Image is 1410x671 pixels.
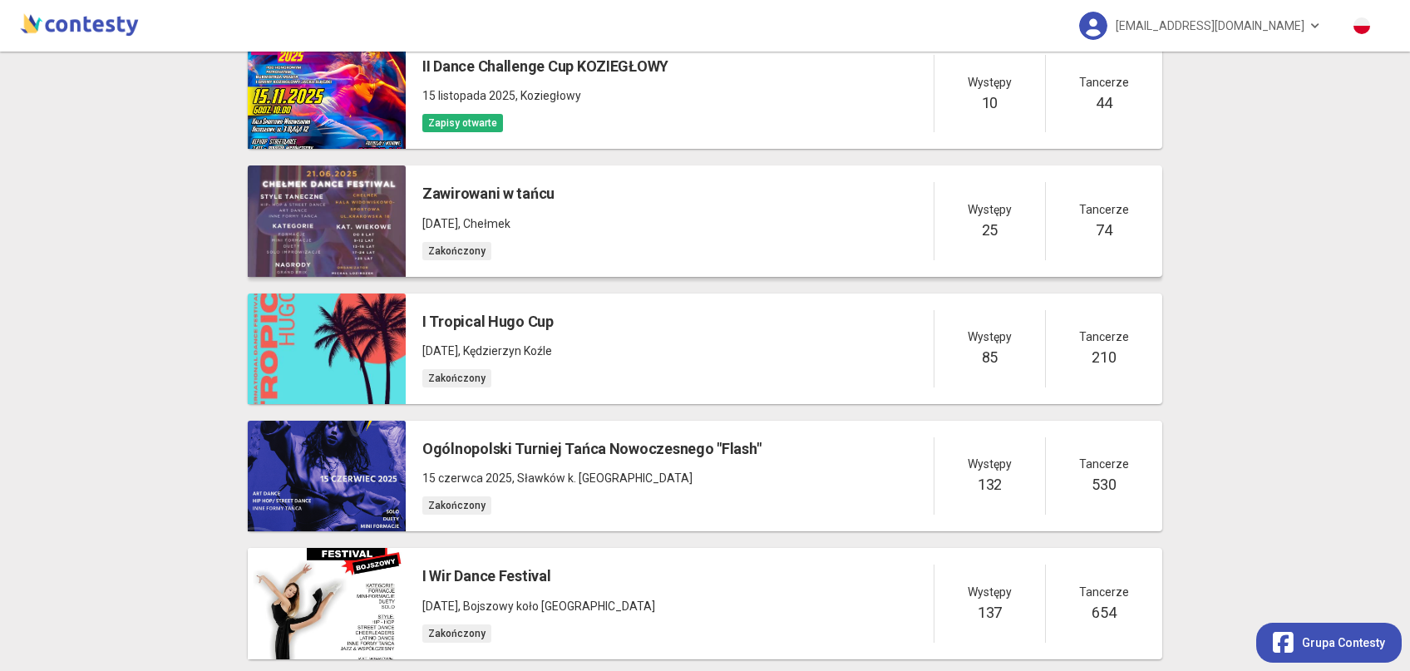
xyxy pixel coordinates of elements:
[422,496,491,515] span: Zakończony
[1079,583,1129,601] span: Tancerze
[422,471,512,485] span: 15 czerwca 2025
[422,624,491,643] span: Zakończony
[422,242,491,260] span: Zakończony
[512,471,693,485] span: , Sławków k. [GEOGRAPHIC_DATA]
[1092,346,1116,369] h5: 210
[1096,219,1112,242] h5: 74
[1079,455,1129,473] span: Tancerze
[968,73,1012,91] span: Występy
[422,182,555,205] h5: Zawirowani w tańcu
[458,344,552,358] span: , Kędzierzyn Koźle
[422,599,458,613] span: [DATE]
[422,217,458,230] span: [DATE]
[978,601,1002,624] h5: 137
[1092,473,1116,496] h5: 530
[982,219,998,242] h5: 25
[1116,8,1304,43] span: [EMAIL_ADDRESS][DOMAIN_NAME]
[515,89,581,102] span: , Koziegłowy
[1079,328,1129,346] span: Tancerze
[982,346,998,369] h5: 85
[1302,634,1385,652] span: Grupa Contesty
[422,369,491,387] span: Zakończony
[1096,91,1112,115] h5: 44
[968,583,1012,601] span: Występy
[422,437,761,461] h5: Ogólnopolski Turniej Tańca Nowoczesnego "Flash"
[422,310,554,333] h5: I Tropical Hugo Cup
[978,473,1002,496] h5: 132
[982,91,998,115] h5: 10
[422,344,458,358] span: [DATE]
[422,565,655,588] h5: I Wir Dance Festival
[968,455,1012,473] span: Występy
[422,89,515,102] span: 15 listopada 2025
[968,328,1012,346] span: Występy
[1092,601,1116,624] h5: 654
[422,55,668,78] h5: II Dance Challenge Cup KOZIEGŁOWY
[422,114,503,132] span: Zapisy otwarte
[1079,200,1129,219] span: Tancerze
[458,217,510,230] span: , Chełmek
[1079,73,1129,91] span: Tancerze
[968,200,1012,219] span: Występy
[458,599,655,613] span: , Bojszowy koło [GEOGRAPHIC_DATA]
